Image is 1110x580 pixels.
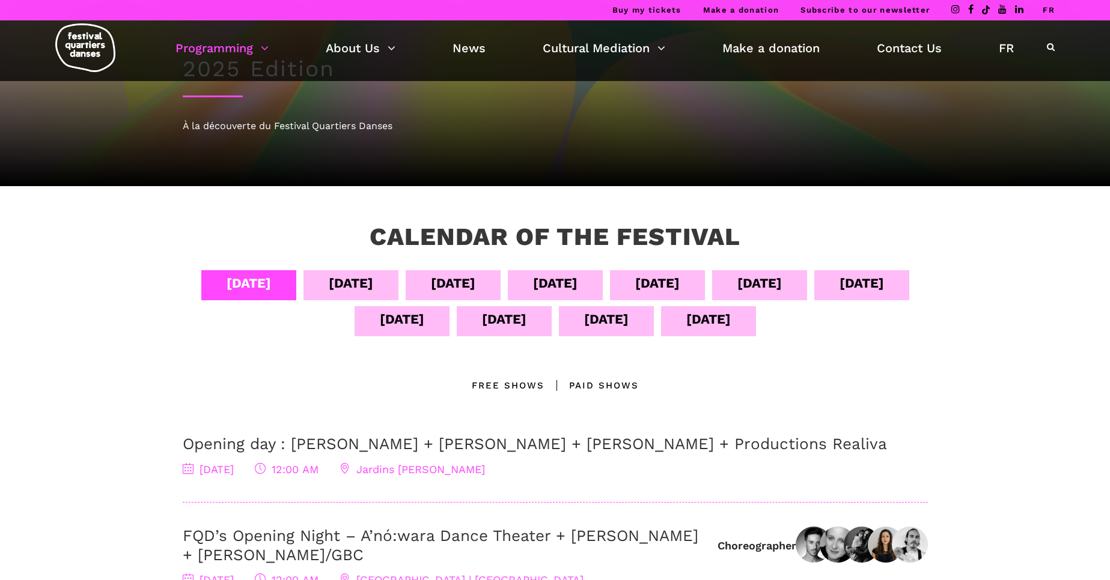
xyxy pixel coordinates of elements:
[635,273,680,294] div: [DATE]
[183,463,234,476] span: [DATE]
[820,527,856,563] img: Jane Mappin
[796,527,832,563] img: grands-ballets-canadiens-etienne-delorme-danseur-choregraphe-dancer-choreographer-1673626824
[868,527,904,563] img: IMG01031-Edit
[482,309,526,330] div: [DATE]
[55,23,115,72] img: logo-fqd-med
[840,273,884,294] div: [DATE]
[472,378,544,393] div: Free Shows
[227,273,271,294] div: [DATE]
[326,38,395,58] a: About Us
[543,38,665,58] a: Cultural Mediation
[329,273,373,294] div: [DATE]
[544,378,639,393] div: Paid shows
[183,435,887,453] a: Opening day : [PERSON_NAME] + [PERSON_NAME] + [PERSON_NAME] + Productions Realiva
[370,222,740,252] h3: Calendar of the Festival
[255,463,319,476] span: 12:00 AM
[722,38,820,58] a: Make a donation
[737,273,782,294] div: [DATE]
[340,463,485,476] span: Jardins [PERSON_NAME]
[183,527,698,563] a: FQD’s Opening Night – A’nó:wara Dance Theater + [PERSON_NAME] + [PERSON_NAME]/GBC
[844,527,880,563] img: vera et jeremy gbc
[703,5,779,14] a: Make a donation
[892,527,928,563] img: Elon-Hoglünd_credit-Gaëlle-Leroyer-960×1178
[380,309,424,330] div: [DATE]
[686,309,731,330] div: [DATE]
[1043,5,1055,14] a: FR
[718,539,802,552] div: Choreographers
[533,273,578,294] div: [DATE]
[877,38,942,58] a: Contact Us
[453,38,486,58] a: News
[183,118,928,134] div: À la découverte du Festival Quartiers Danses
[800,5,930,14] a: Subscribe to our newsletter
[431,273,475,294] div: [DATE]
[999,38,1014,58] a: FR
[584,309,629,330] div: [DATE]
[175,38,269,58] a: Programming
[612,5,682,14] a: Buy my tickets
